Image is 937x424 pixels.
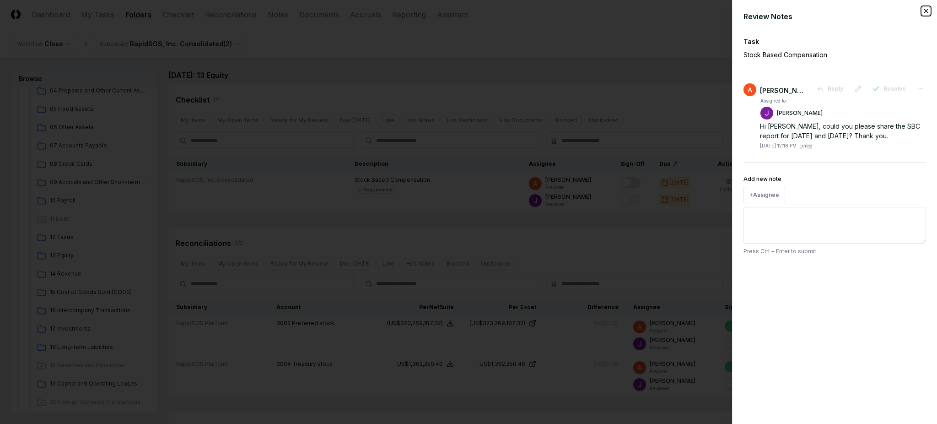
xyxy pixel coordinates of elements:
p: Press Ctrl + Enter to submit [743,247,926,255]
p: Stock Based Compensation [743,50,894,60]
div: Review Notes [743,11,926,22]
button: +Assignee [743,187,785,203]
div: Task [743,37,926,46]
td: Assigned to: [760,97,823,105]
p: [PERSON_NAME] [777,109,823,117]
img: ACg8ocKTC56tjQR6-o9bi8poVV4j_qMfO6M0RniyL9InnBgkmYdNig=s96-c [760,107,773,120]
button: Reply [811,81,849,97]
span: Resolve [883,85,906,93]
button: Resolve [867,81,911,97]
img: ACg8ocK3mdmu6YYpaRl40uhUUGu9oxSxFSb1vbjsnEih2JuwAH1PGA=s96-c [743,83,756,96]
div: [DATE] 12:18 PM . [760,142,813,149]
div: [PERSON_NAME] [760,86,806,95]
div: Hi [PERSON_NAME], could you please share the SBC report for [DATE] and [DATE]? Thank you. [760,121,926,141]
span: Edited [799,143,813,148]
label: Add new note [743,175,781,182]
